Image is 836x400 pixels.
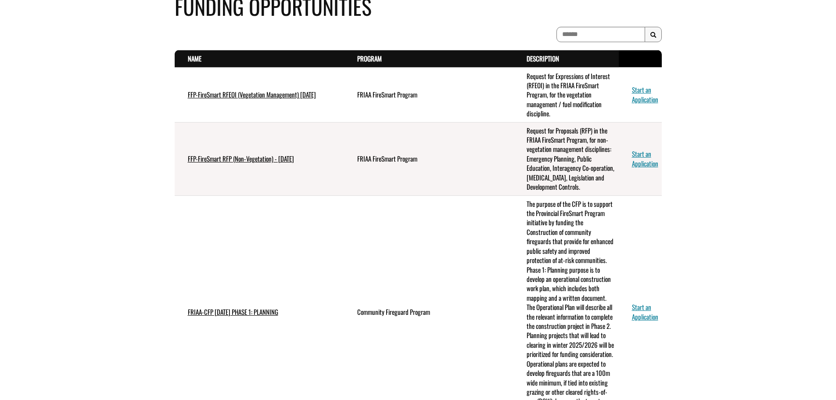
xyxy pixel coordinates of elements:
[344,122,513,195] td: FRIAA FireSmart Program
[632,149,658,168] a: Start an Application
[357,54,382,63] a: Program
[632,85,658,104] a: Start an Application
[175,68,344,123] td: FFP-FireSmart RFEOI (Vegetation Management) July 2025
[513,122,619,195] td: Request for Proposals (RFP) in the FRIAA FireSmart Program, for non-vegetation management discipl...
[188,154,294,163] a: FFP-FireSmart RFP (Non-Vegetation) - [DATE]
[645,27,662,43] button: Search Results
[188,307,278,317] a: FRIAA-CFP [DATE] PHASE 1: PLANNING
[344,68,513,123] td: FRIAA FireSmart Program
[556,27,645,42] input: To search on partial text, use the asterisk (*) wildcard character.
[632,302,658,321] a: Start an Application
[513,68,619,123] td: Request for Expressions of Interest (RFEOI) in the FRIAA FireSmart Program, for the vegetation ma...
[188,90,316,99] a: FFP-FireSmart RFEOI (Vegetation Management) [DATE]
[175,122,344,195] td: FFP-FireSmart RFP (Non-Vegetation) - July 2025
[527,54,559,63] a: Description
[188,54,201,63] a: Name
